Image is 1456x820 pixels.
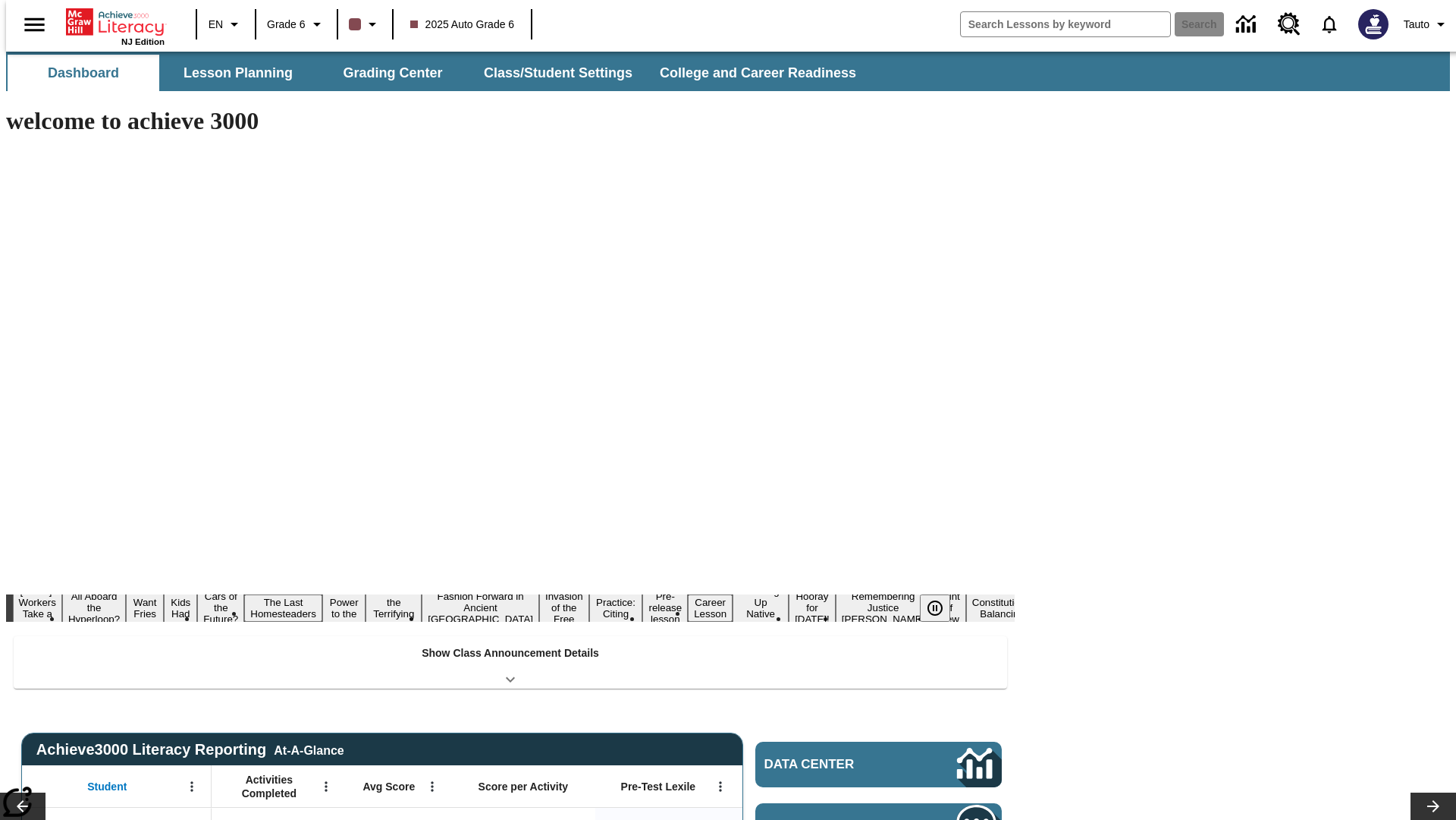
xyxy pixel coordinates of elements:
button: Slide 14 Cooking Up Native Traditions [733,583,789,633]
span: Score per Activity [479,780,569,793]
button: Slide 4 Dirty Jobs Kids Had To Do [164,572,197,645]
h1: welcome to achieve 3000 [6,107,1015,135]
span: 2025 Auto Grade 6 [410,17,515,33]
span: EN [209,17,223,33]
button: Slide 16 Remembering Justice O'Connor [836,588,931,627]
button: Grading Center [317,55,469,91]
span: Avg Score [362,780,415,793]
button: Open Menu [315,775,337,798]
button: Slide 1 Labor Day: Workers Take a Stand [13,583,62,633]
button: Lesson Planning [162,55,314,91]
button: Profile/Settings [1398,11,1456,38]
span: Data Center [764,757,906,772]
span: Tauto [1404,17,1429,33]
a: Data Center [1227,4,1269,46]
button: Slide 13 Career Lesson [688,594,733,622]
div: Show Class Announcement Details [14,636,1007,689]
span: Achieve3000 Literacy Reporting [36,741,344,758]
button: Slide 9 Fashion Forward in Ancient Rome [422,588,539,627]
button: Slide 8 Attack of the Terrifying Tomatoes [366,583,422,633]
div: SubNavbar [6,55,870,91]
button: Slide 5 Cars of the Future? [197,588,244,627]
button: Select a new avatar [1349,5,1398,44]
img: Avatar [1358,9,1389,39]
div: Pause [920,594,965,622]
button: Slide 11 Mixed Practice: Citing Evidence [589,583,643,633]
button: College and Career Readiness [648,55,868,91]
button: Slide 2 All Aboard the Hyperloop? [62,588,126,627]
button: Open Menu [421,775,444,798]
button: Slide 7 Solar Power to the People [322,583,366,633]
button: Class color is dark brown. Change class color [343,11,388,38]
p: Show Class Announcement Details [422,645,599,661]
button: Slide 18 The Constitution's Balancing Act [966,583,1039,633]
button: Slide 15 Hooray for Constitution Day! [789,588,836,627]
span: Student [87,780,127,793]
button: Slide 12 Pre-release lesson [642,588,688,627]
button: Dashboard [8,55,159,91]
input: search field [961,12,1170,36]
div: SubNavbar [6,52,1450,91]
button: Grade: Grade 6, Select a grade [261,11,332,38]
span: Grade 6 [267,17,306,33]
button: Open side menu [12,2,57,47]
button: Slide 6 The Last Homesteaders [244,594,322,622]
a: Notifications [1310,5,1349,44]
button: Slide 3 Do You Want Fries With That? [126,572,164,645]
button: Slide 10 The Invasion of the Free CD [539,577,589,639]
button: Class/Student Settings [472,55,645,91]
a: Resource Center, Will open in new tab [1269,4,1310,45]
a: Data Center [755,742,1002,787]
span: NJ Edition [121,37,165,46]
button: Language: EN, Select a language [202,11,250,38]
div: At-A-Glance [274,741,344,758]
button: Pause [920,594,950,622]
button: Open Menu [180,775,203,798]
a: Home [66,7,165,37]
div: Home [66,5,165,46]
span: Activities Completed [219,773,319,800]
button: Lesson carousel, Next [1410,793,1456,820]
button: Open Menu [709,775,732,798]
span: Pre-Test Lexile [621,780,696,793]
